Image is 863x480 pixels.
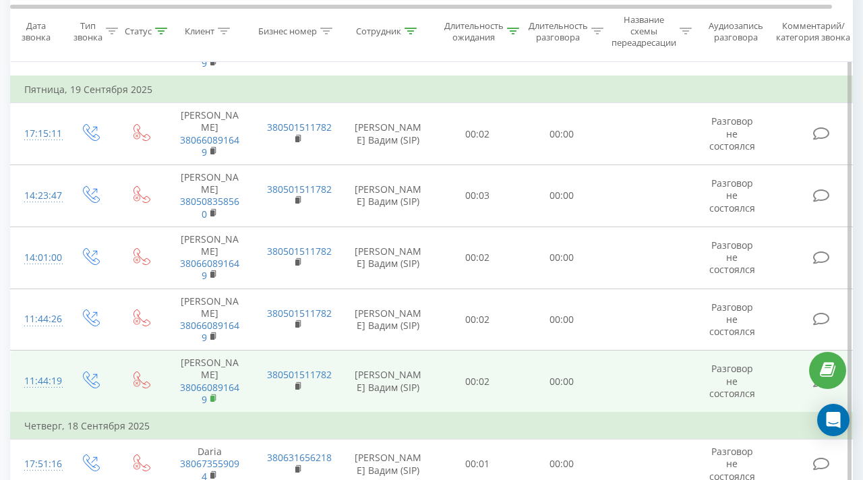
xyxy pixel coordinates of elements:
[180,195,239,220] a: 380508358560
[341,289,436,351] td: [PERSON_NAME] Вадим (SIP)
[166,103,254,165] td: [PERSON_NAME]
[24,245,51,271] div: 14:01:00
[612,14,676,49] div: Название схемы переадресации
[24,121,51,147] div: 17:15:11
[817,404,850,436] div: Open Intercom Messenger
[436,289,520,351] td: 00:02
[703,20,769,42] div: Аудиозапись разговора
[341,103,436,165] td: [PERSON_NAME] Вадим (SIP)
[166,351,254,413] td: [PERSON_NAME]
[166,227,254,289] td: [PERSON_NAME]
[709,301,755,338] span: Разговор не состоялся
[356,26,401,37] div: Сотрудник
[24,183,51,209] div: 14:23:47
[166,165,254,227] td: [PERSON_NAME]
[267,368,332,381] a: 380501511782
[341,351,436,413] td: [PERSON_NAME] Вадим (SIP)
[520,351,604,413] td: 00:00
[520,227,604,289] td: 00:00
[24,306,51,332] div: 11:44:26
[185,26,214,37] div: Клиент
[267,183,332,196] a: 380501511782
[436,227,520,289] td: 00:02
[436,351,520,413] td: 00:02
[267,451,332,464] a: 380631656218
[520,165,604,227] td: 00:00
[267,121,332,133] a: 380501511782
[436,103,520,165] td: 00:02
[258,26,317,37] div: Бизнес номер
[709,362,755,399] span: Разговор не состоялся
[341,227,436,289] td: [PERSON_NAME] Вадим (SIP)
[180,319,239,344] a: 380660891649
[24,368,51,394] div: 11:44:19
[180,133,239,158] a: 380660891649
[709,177,755,214] span: Разговор не состоялся
[11,20,61,42] div: Дата звонка
[267,245,332,258] a: 380501511782
[520,289,604,351] td: 00:00
[125,26,152,37] div: Статус
[709,239,755,276] span: Разговор не состоялся
[166,289,254,351] td: [PERSON_NAME]
[774,20,853,42] div: Комментарий/категория звонка
[436,165,520,227] td: 00:03
[444,20,504,42] div: Длительность ожидания
[73,20,102,42] div: Тип звонка
[520,103,604,165] td: 00:00
[180,381,239,406] a: 380660891649
[180,257,239,282] a: 380660891649
[341,165,436,227] td: [PERSON_NAME] Вадим (SIP)
[24,451,51,477] div: 17:51:16
[709,115,755,152] span: Разговор не состоялся
[267,307,332,320] a: 380501511782
[709,26,755,63] span: Разговор не состоялся
[529,20,588,42] div: Длительность разговора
